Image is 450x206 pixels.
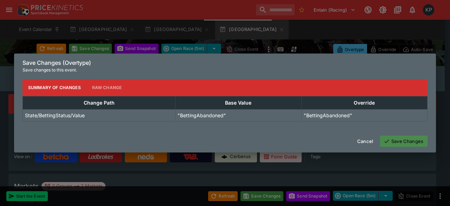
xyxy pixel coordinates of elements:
button: Save Changes [380,136,427,147]
button: Cancel [353,136,377,147]
button: Raw Change [86,79,128,96]
p: State/BettingStatus/Value [25,112,85,119]
h6: Save Changes (Overtype) [22,59,427,67]
td: "BettingAbandoned" [301,109,427,121]
th: Change Path [23,96,175,109]
td: "BettingAbandoned" [175,109,301,121]
th: Override [301,96,427,109]
p: Save changes to this event. [22,67,427,74]
th: Base Value [175,96,301,109]
button: Summary of Changes [22,79,86,96]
